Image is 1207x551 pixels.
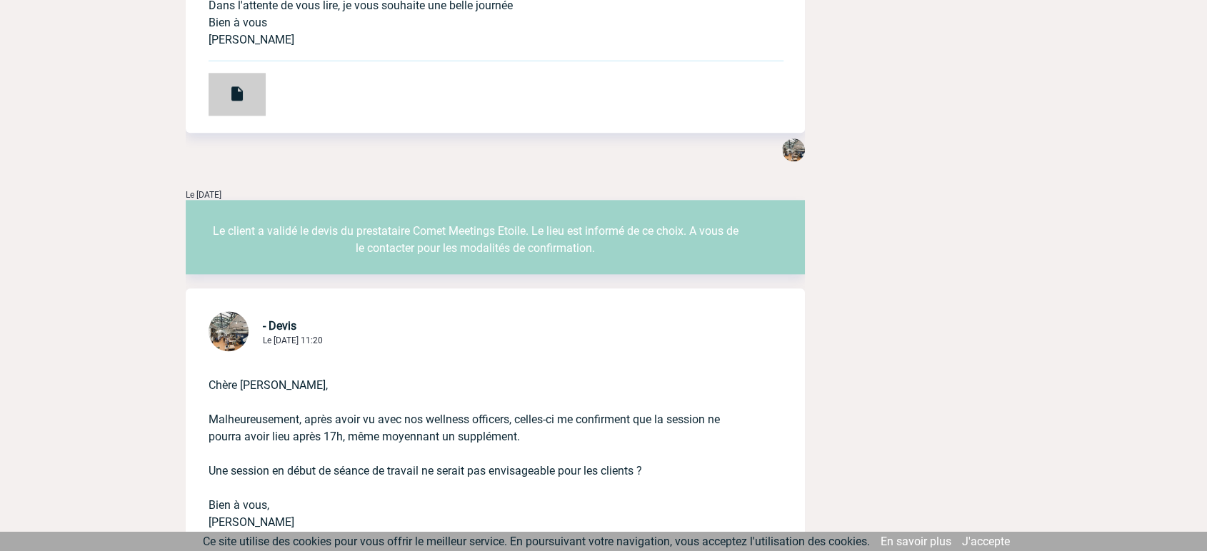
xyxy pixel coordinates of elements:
[186,81,266,94] a: BPA IME - Comet Meetings pour Dassault.pdf
[209,354,742,531] p: Chère [PERSON_NAME], Malheureusement, après avoir vu avec nos wellness officers, celles-ci me con...
[263,319,296,333] span: - Devis
[782,138,805,161] img: 103316-0.jpg
[209,200,742,274] p: Le 13 Octobre 2023 à 12:37
[209,311,249,351] img: 103316-0.jpg
[881,535,951,548] a: En savoir plus
[186,190,805,200] p: Le [DATE]
[263,335,323,345] span: Le [DATE] 11:20
[782,138,805,164] div: - Devis 17 Octobre 2023 à 10:52
[203,535,870,548] span: Ce site utilise des cookies pour vous offrir le meilleur service. En poursuivant votre navigation...
[962,535,1010,548] a: J'accepte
